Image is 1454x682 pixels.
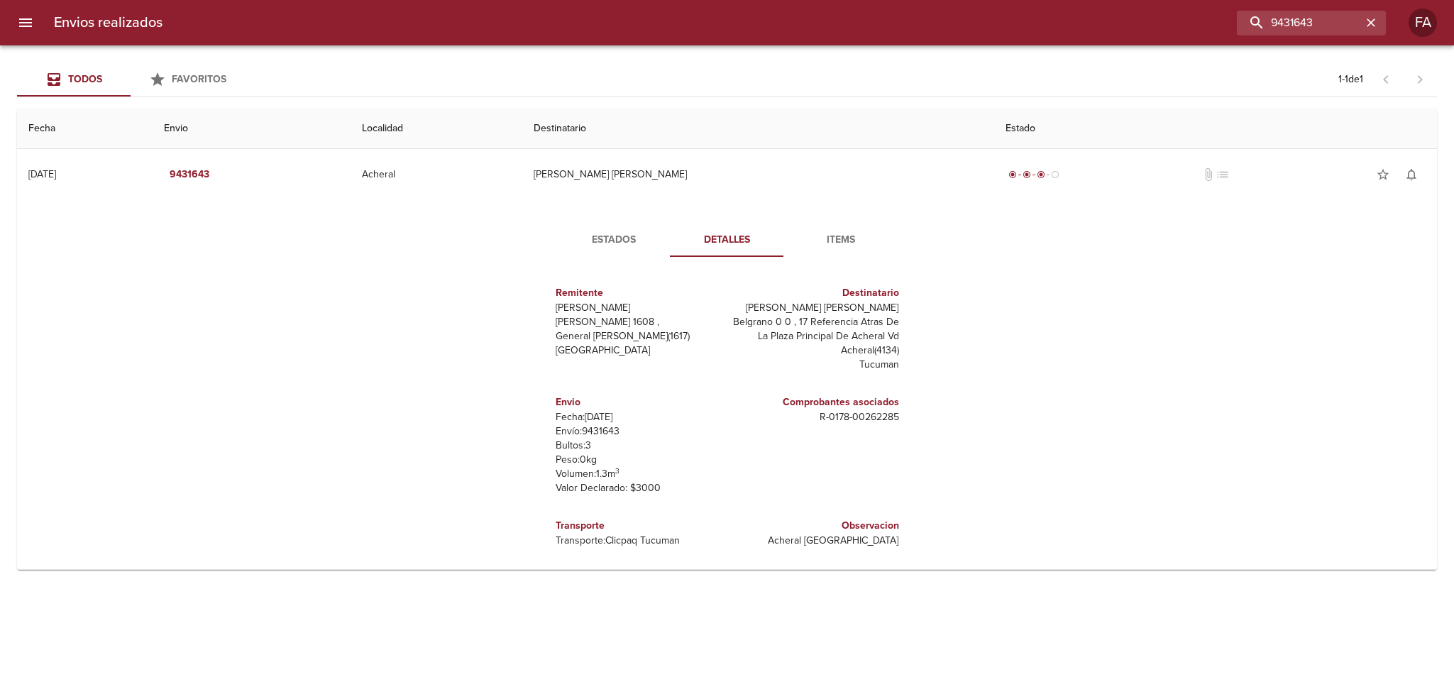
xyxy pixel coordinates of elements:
span: radio_button_checked [1037,170,1045,179]
p: Bultos: 3 [556,439,722,453]
td: [PERSON_NAME] [PERSON_NAME] [522,149,994,200]
div: Tabs Envios [17,62,244,97]
p: Volumen: 1.3 m [556,467,722,481]
span: Estados [566,231,662,249]
span: No tiene documentos adjuntos [1201,167,1216,182]
div: En viaje [1006,167,1062,182]
span: Detalles [679,231,776,249]
h6: Remitente [556,285,722,301]
p: Fecha: [DATE] [556,410,722,424]
div: FA [1409,9,1437,37]
span: radio_button_checked [1023,170,1031,179]
p: Transporte: Clicpaq Tucuman [556,534,722,548]
span: star_border [1376,167,1390,182]
th: Destinatario [522,109,994,149]
p: Envío: 9431643 [556,424,722,439]
p: Peso: 0 kg [556,453,722,467]
div: Abrir información de usuario [1409,9,1437,37]
div: Tabs detalle de guia [557,223,898,257]
table: Tabla de envíos del cliente [17,109,1437,570]
td: Acheral [351,149,522,200]
h6: Observacion [733,518,899,534]
th: Envio [153,109,351,149]
h6: Envio [556,395,722,410]
span: radio_button_unchecked [1051,170,1059,179]
input: buscar [1237,11,1362,35]
h6: Comprobantes asociados [733,395,899,410]
sup: 3 [615,466,619,475]
h6: Transporte [556,518,722,534]
th: Fecha [17,109,153,149]
p: General [PERSON_NAME] ( 1617 ) [556,329,722,343]
p: Acheral [GEOGRAPHIC_DATA] [733,534,899,548]
button: menu [9,6,43,40]
span: Pagina siguiente [1403,62,1437,97]
span: notifications_none [1404,167,1419,182]
p: [PERSON_NAME] 1608 , [556,315,722,329]
button: 9431643 [164,162,215,188]
span: Pagina anterior [1369,72,1403,86]
div: [DATE] [28,168,56,180]
h6: Destinatario [733,285,899,301]
span: No tiene pedido asociado [1216,167,1230,182]
span: radio_button_checked [1008,170,1017,179]
p: [PERSON_NAME] [556,301,722,315]
th: Estado [994,109,1437,149]
button: Activar notificaciones [1397,160,1426,189]
p: R - 0178 - 00262285 [733,410,899,424]
p: Acheral ( 4134 ) [733,343,899,358]
span: Items [793,231,889,249]
th: Localidad [351,109,522,149]
span: Todos [68,73,102,85]
p: [PERSON_NAME] [PERSON_NAME] [733,301,899,315]
p: 1 - 1 de 1 [1338,72,1363,87]
h6: Envios realizados [54,11,163,34]
span: Favoritos [172,73,226,85]
p: [GEOGRAPHIC_DATA] [556,343,722,358]
p: Valor Declarado: $ 3000 [556,481,722,495]
p: Tucuman [733,358,899,372]
em: 9431643 [170,166,209,184]
p: Belgrano 0 0 , 17 Referencia Atras De La Plaza Principal De Acheral Vd [733,315,899,343]
button: Agregar a favoritos [1369,160,1397,189]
